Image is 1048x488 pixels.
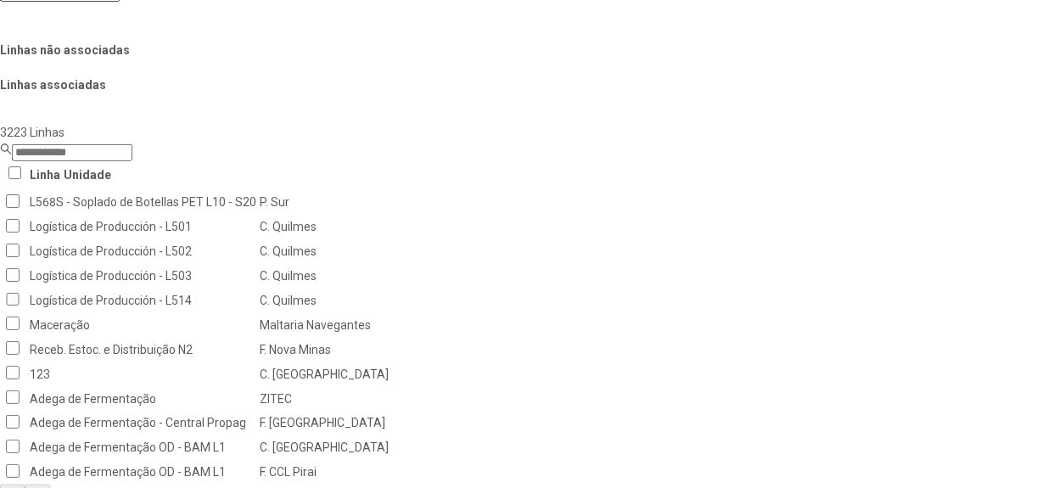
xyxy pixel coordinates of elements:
[259,436,389,459] td: C. [GEOGRAPHIC_DATA]
[29,265,257,288] td: Logística de Producción - L503
[259,240,389,263] td: C. Quilmes
[259,412,389,435] td: F. [GEOGRAPHIC_DATA]
[63,163,112,186] th: Unidade
[259,461,389,484] td: F. CCL Pirai
[29,338,257,361] td: Receb. Estoc. e Distribuição N2
[259,338,389,361] td: F. Nova Minas
[29,216,257,238] td: Logística de Producción - L501
[259,362,389,385] td: C. [GEOGRAPHIC_DATA]
[29,387,257,410] td: Adega de Fermentação
[29,163,61,186] th: Linha
[29,362,257,385] td: 123
[259,191,389,214] td: P. Sur
[259,216,389,238] td: C. Quilmes
[259,314,389,337] td: Maltaria Navegantes
[29,412,257,435] td: Adega de Fermentação - Central Propag
[29,191,257,214] td: L568S - Soplado de Botellas PET L10 - S20
[29,461,257,484] td: Adega de Fermentação OD - BAM L1
[259,265,389,288] td: C. Quilmes
[259,387,389,410] td: ZITEC
[259,289,389,312] td: C. Quilmes
[29,436,257,459] td: Adega de Fermentação OD - BAM L1
[29,240,257,263] td: Logística de Producción - L502
[29,289,257,312] td: Logística de Producción - L514
[29,314,257,337] td: Maceração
